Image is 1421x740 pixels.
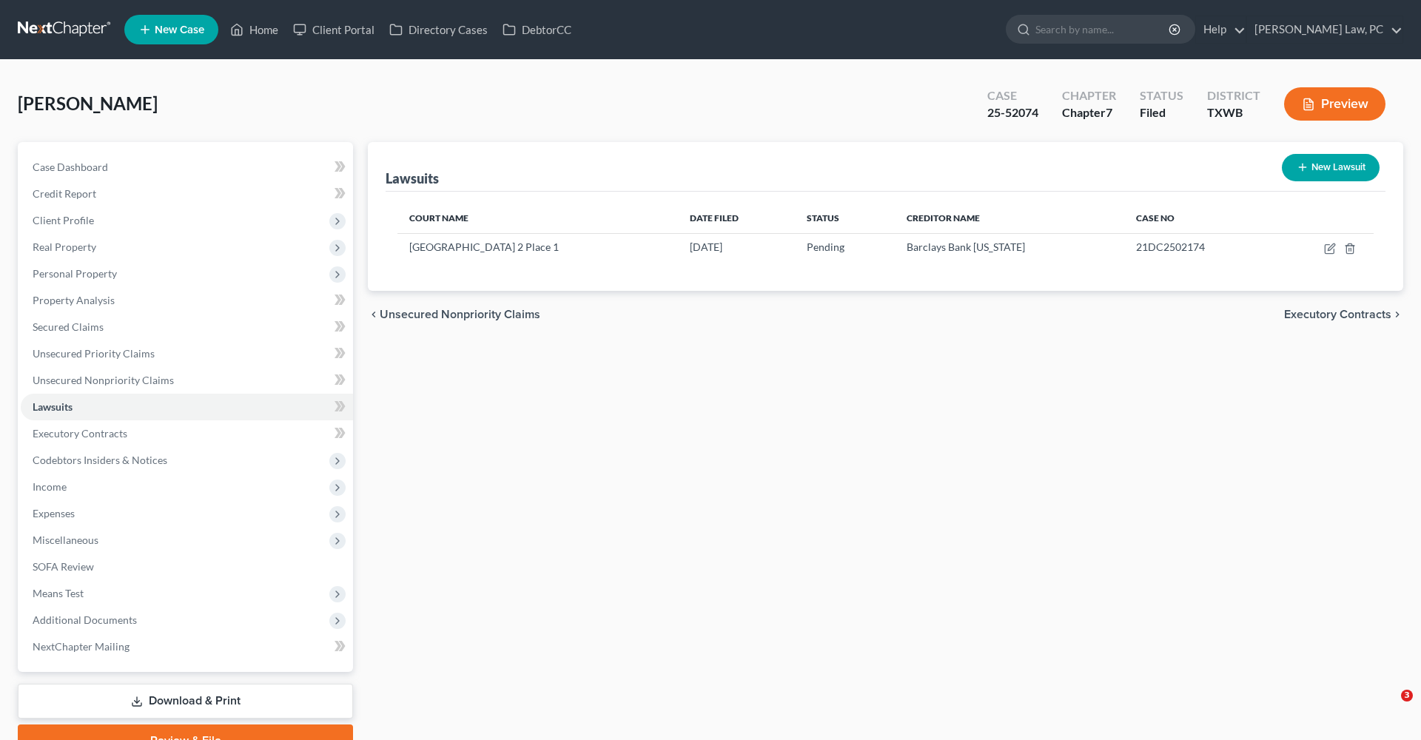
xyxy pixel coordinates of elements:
[21,340,353,367] a: Unsecured Priority Claims
[1282,154,1380,181] button: New Lawsuit
[807,240,844,253] span: Pending
[1106,105,1112,119] span: 7
[1207,87,1260,104] div: District
[386,169,439,187] div: Lawsuits
[1196,16,1246,43] a: Help
[33,400,73,413] span: Lawsuits
[33,187,96,200] span: Credit Report
[33,427,127,440] span: Executory Contracts
[690,240,722,253] span: [DATE]
[18,684,353,719] a: Download & Print
[21,154,353,181] a: Case Dashboard
[33,267,117,280] span: Personal Property
[382,16,495,43] a: Directory Cases
[21,394,353,420] a: Lawsuits
[1136,240,1205,253] span: 21DC2502174
[33,507,75,519] span: Expenses
[368,309,380,320] i: chevron_left
[33,560,94,573] span: SOFA Review
[807,212,839,223] span: Status
[987,87,1038,104] div: Case
[33,214,94,226] span: Client Profile
[1062,104,1116,121] div: Chapter
[21,287,353,314] a: Property Analysis
[907,212,980,223] span: Creditor Name
[1136,212,1175,223] span: Case No
[409,212,468,223] span: Court Name
[1035,16,1171,43] input: Search by name...
[1247,16,1402,43] a: [PERSON_NAME] Law, PC
[33,454,167,466] span: Codebtors Insiders & Notices
[155,24,204,36] span: New Case
[223,16,286,43] a: Home
[1284,309,1403,320] button: Executory Contracts chevron_right
[987,104,1038,121] div: 25-52074
[1371,690,1406,725] iframe: Intercom live chat
[21,314,353,340] a: Secured Claims
[1207,104,1260,121] div: TXWB
[286,16,382,43] a: Client Portal
[1284,87,1385,121] button: Preview
[409,240,559,253] span: [GEOGRAPHIC_DATA] 2 Place 1
[33,294,115,306] span: Property Analysis
[33,534,98,546] span: Miscellaneous
[33,240,96,253] span: Real Property
[907,240,1025,253] span: Barclays Bank [US_STATE]
[1401,690,1413,702] span: 3
[495,16,579,43] a: DebtorCC
[33,161,108,173] span: Case Dashboard
[33,640,130,653] span: NextChapter Mailing
[33,480,67,493] span: Income
[33,320,104,333] span: Secured Claims
[33,613,137,626] span: Additional Documents
[1391,309,1403,320] i: chevron_right
[380,309,540,320] span: Unsecured Nonpriority Claims
[1140,87,1183,104] div: Status
[33,374,174,386] span: Unsecured Nonpriority Claims
[1284,309,1391,320] span: Executory Contracts
[21,367,353,394] a: Unsecured Nonpriority Claims
[21,633,353,660] a: NextChapter Mailing
[368,309,540,320] button: chevron_left Unsecured Nonpriority Claims
[33,587,84,599] span: Means Test
[21,420,353,447] a: Executory Contracts
[21,554,353,580] a: SOFA Review
[1140,104,1183,121] div: Filed
[21,181,353,207] a: Credit Report
[690,212,739,223] span: Date Filed
[33,347,155,360] span: Unsecured Priority Claims
[1062,87,1116,104] div: Chapter
[18,92,158,114] span: [PERSON_NAME]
